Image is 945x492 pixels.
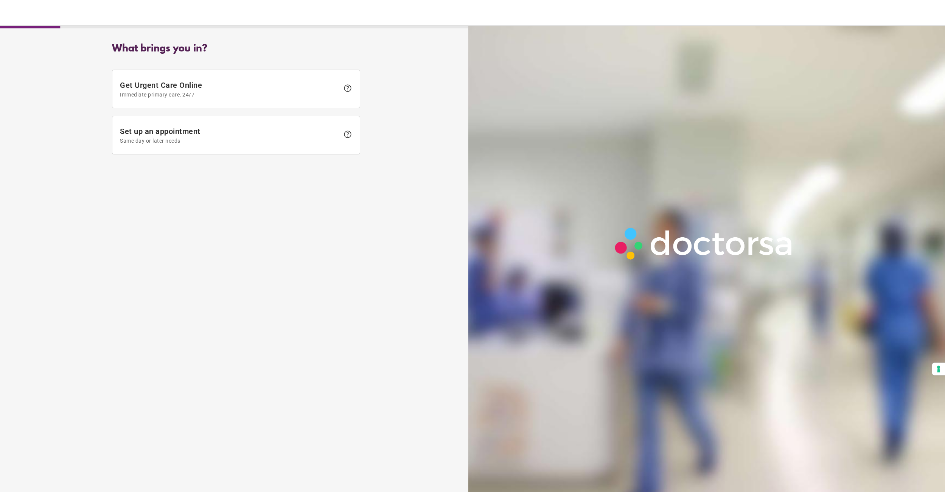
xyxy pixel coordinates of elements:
[343,84,352,93] span: help
[120,81,339,98] span: Get Urgent Care Online
[112,43,360,54] div: What brings you in?
[932,363,945,375] button: Your consent preferences for tracking technologies
[610,223,799,265] img: Logo-Doctorsa-trans-White-partial-flat.png
[343,130,352,139] span: help
[120,127,339,144] span: Set up an appointment
[120,138,339,144] span: Same day or later needs
[120,92,339,98] span: Immediate primary care, 24/7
